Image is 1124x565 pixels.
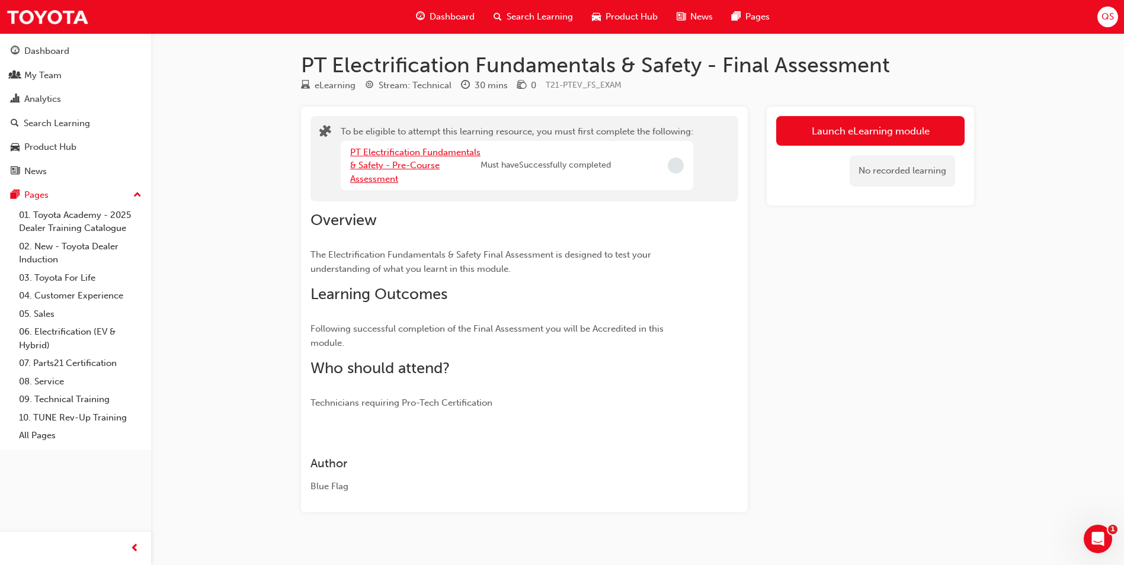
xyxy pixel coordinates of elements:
span: Learning Outcomes [310,285,447,303]
span: guage-icon [11,46,20,57]
div: Blue Flag [310,480,696,493]
a: 02. New - Toyota Dealer Induction [14,237,146,269]
a: guage-iconDashboard [406,5,484,29]
span: Who should attend? [310,359,450,377]
div: eLearning [315,79,356,92]
span: News [690,10,713,24]
span: Search Learning [507,10,573,24]
a: My Team [5,65,146,86]
a: pages-iconPages [722,5,779,29]
span: up-icon [133,188,142,203]
span: chart-icon [11,94,20,105]
a: car-iconProduct Hub [582,5,667,29]
button: Pages [5,184,146,206]
a: news-iconNews [667,5,722,29]
h3: Author [310,457,696,470]
span: Following successful completion of the Final Assessment you will be Accredited in this module. [310,323,666,348]
span: pages-icon [732,9,741,24]
span: pages-icon [11,190,20,201]
button: QS [1097,7,1118,27]
span: people-icon [11,70,20,81]
span: prev-icon [130,541,139,556]
div: Stream [365,78,451,93]
img: Trak [6,4,89,30]
span: clock-icon [461,81,470,91]
button: DashboardMy TeamAnalyticsSearch LearningProduct HubNews [5,38,146,184]
div: Price [517,78,536,93]
div: 0 [531,79,536,92]
a: 10. TUNE Rev-Up Training [14,409,146,427]
div: Stream: Technical [379,79,451,92]
button: Launch eLearning module [776,116,965,146]
span: Product Hub [606,10,658,24]
span: Dashboard [430,10,475,24]
span: Technicians requiring Pro-Tech Certification [310,397,492,408]
span: Learning resource code [546,80,622,90]
span: puzzle-icon [319,126,331,140]
div: Pages [24,188,49,202]
a: PT Electrification Fundamentals & Safety - Pre-Course Assessment [350,147,481,184]
a: search-iconSearch Learning [484,5,582,29]
a: News [5,160,146,182]
span: QS [1101,10,1114,24]
a: 03. Toyota For Life [14,269,146,287]
h1: PT Electrification Fundamentals & Safety - Final Assessment [301,52,974,78]
a: 09. Technical Training [14,390,146,409]
div: My Team [24,69,62,82]
a: 05. Sales [14,305,146,323]
span: target-icon [365,81,374,91]
div: Product Hub [24,140,76,154]
a: Search Learning [5,113,146,134]
span: guage-icon [416,9,425,24]
div: Type [301,78,356,93]
div: Dashboard [24,44,69,58]
a: 01. Toyota Academy - 2025 Dealer Training Catalogue [14,206,146,237]
div: Search Learning [24,117,90,130]
span: Overview [310,211,377,229]
a: All Pages [14,426,146,445]
a: 08. Service [14,373,146,391]
a: Dashboard [5,40,146,62]
a: 07. Parts21 Certification [14,354,146,373]
a: Analytics [5,88,146,110]
span: learningResourceType_ELEARNING-icon [301,81,310,91]
span: car-icon [11,142,20,153]
span: The Electrification Fundamentals & Safety Final Assessment is designed to test your understanding... [310,249,654,274]
div: Duration [461,78,508,93]
span: news-icon [11,166,20,177]
a: Product Hub [5,136,146,158]
div: To be eligible to attempt this learning resource, you must first complete the following: [341,125,693,192]
iframe: Intercom live chat [1084,525,1112,553]
span: 1 [1108,525,1117,534]
span: Pages [745,10,770,24]
div: 30 mins [475,79,508,92]
span: search-icon [494,9,502,24]
span: search-icon [11,118,19,129]
div: News [24,165,47,178]
span: news-icon [677,9,686,24]
span: money-icon [517,81,526,91]
a: 06. Electrification (EV & Hybrid) [14,323,146,354]
span: Incomplete [668,158,684,174]
span: car-icon [592,9,601,24]
span: Must have Successfully completed [481,159,611,172]
div: No recorded learning [850,155,955,187]
a: 04. Customer Experience [14,287,146,305]
div: Analytics [24,92,61,106]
